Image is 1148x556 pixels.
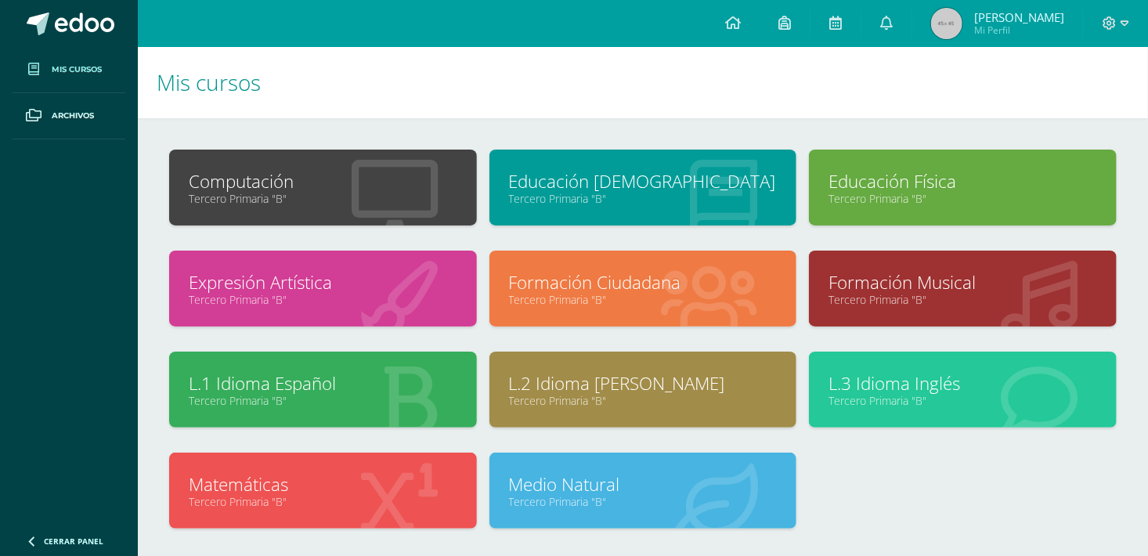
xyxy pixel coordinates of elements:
[189,270,457,294] a: Expresión Artística
[509,292,778,307] a: Tercero Primaria "B"
[509,494,778,509] a: Tercero Primaria "B"
[829,191,1097,206] a: Tercero Primaria "B"
[509,169,778,193] a: Educación [DEMOGRAPHIC_DATA]
[829,292,1097,307] a: Tercero Primaria "B"
[189,371,457,395] a: L.1 Idioma Español
[189,393,457,408] a: Tercero Primaria "B"
[189,472,457,496] a: Matemáticas
[13,47,125,93] a: Mis cursos
[189,292,457,307] a: Tercero Primaria "B"
[52,63,102,76] span: Mis cursos
[974,23,1064,37] span: Mi Perfil
[509,472,778,496] a: Medio Natural
[44,536,103,547] span: Cerrar panel
[13,93,125,139] a: Archivos
[974,9,1064,25] span: [PERSON_NAME]
[189,169,457,193] a: Computación
[157,67,261,97] span: Mis cursos
[829,371,1097,395] a: L.3 Idioma Inglés
[189,494,457,509] a: Tercero Primaria "B"
[189,191,457,206] a: Tercero Primaria "B"
[829,270,1097,294] a: Formación Musical
[52,110,94,122] span: Archivos
[829,169,1097,193] a: Educación Física
[509,371,778,395] a: L.2 Idioma [PERSON_NAME]
[509,191,778,206] a: Tercero Primaria "B"
[509,393,778,408] a: Tercero Primaria "B"
[509,270,778,294] a: Formación Ciudadana
[829,393,1097,408] a: Tercero Primaria "B"
[931,8,962,39] img: 45x45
